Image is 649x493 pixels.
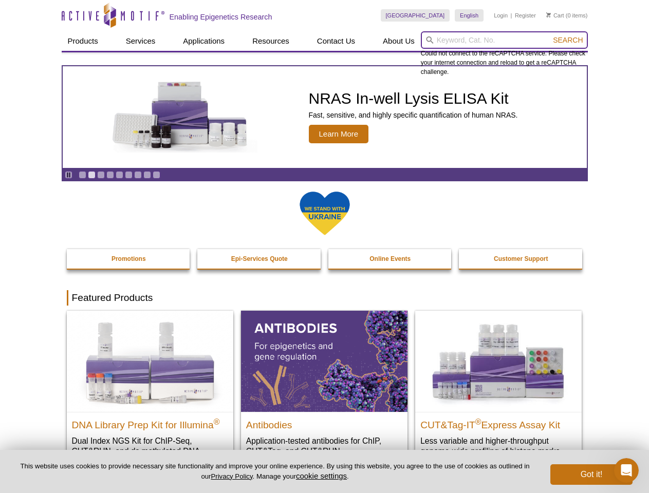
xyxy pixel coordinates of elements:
[381,9,450,22] a: [GEOGRAPHIC_DATA]
[309,110,518,120] p: Fast, sensitive, and highly specific quantification of human NRAS.
[420,415,577,430] h2: CUT&Tag-IT Express Assay Kit
[231,255,288,262] strong: Epi-Services Quote
[546,12,551,17] img: Your Cart
[296,471,347,480] button: cookie settings
[134,171,142,179] a: Go to slide 7
[415,311,582,466] a: CUT&Tag-IT® Express Assay Kit CUT&Tag-IT®Express Assay Kit Less variable and higher-throughput ge...
[63,66,587,168] a: NRAS In-well Lysis ELISA Kit NRAS In-well Lysis ELISA Kit Fast, sensitive, and highly specific qu...
[67,290,583,306] h2: Featured Products
[88,171,96,179] a: Go to slide 2
[614,458,639,483] iframe: Intercom live chat
[103,82,257,153] img: NRAS In-well Lysis ELISA Kit
[459,249,583,269] a: Customer Support
[246,415,402,430] h2: Antibodies
[550,35,586,45] button: Search
[153,171,160,179] a: Go to slide 9
[421,31,588,49] input: Keyword, Cat. No.
[16,462,533,481] p: This website uses cookies to provide necessary site functionality and improve your online experie...
[494,12,508,19] a: Login
[125,171,133,179] a: Go to slide 6
[515,12,536,19] a: Register
[299,191,350,236] img: We Stand With Ukraine
[309,91,518,106] h2: NRAS In-well Lysis ELISA Kit
[546,12,564,19] a: Cart
[377,31,421,51] a: About Us
[106,171,114,179] a: Go to slide 4
[170,12,272,22] h2: Enabling Epigenetics Research
[67,311,233,477] a: DNA Library Prep Kit for Illumina DNA Library Prep Kit for Illumina® Dual Index NGS Kit for ChIP-...
[214,417,220,426] sup: ®
[494,255,548,262] strong: Customer Support
[546,9,588,22] li: (0 items)
[241,311,407,411] img: All Antibodies
[197,249,322,269] a: Epi-Services Quote
[211,472,252,480] a: Privacy Policy
[177,31,231,51] a: Applications
[550,464,633,485] button: Got it!
[79,171,86,179] a: Go to slide 1
[65,171,72,179] a: Toggle autoplay
[246,31,295,51] a: Resources
[62,31,104,51] a: Products
[72,435,228,467] p: Dual Index NGS Kit for ChIP-Seq, CUT&RUN, and ds methylated DNA assays.
[369,255,411,262] strong: Online Events
[72,415,228,430] h2: DNA Library Prep Kit for Illumina
[311,31,361,51] a: Contact Us
[309,125,369,143] span: Learn More
[328,249,453,269] a: Online Events
[455,9,484,22] a: English
[246,435,402,457] p: Application-tested antibodies for ChIP, CUT&Tag, and CUT&RUN.
[67,249,191,269] a: Promotions
[420,435,577,457] p: Less variable and higher-throughput genome-wide profiling of histone marks​.
[120,31,162,51] a: Services
[553,36,583,44] span: Search
[475,417,481,426] sup: ®
[511,9,512,22] li: |
[143,171,151,179] a: Go to slide 8
[67,311,233,411] img: DNA Library Prep Kit for Illumina
[116,171,123,179] a: Go to slide 5
[97,171,105,179] a: Go to slide 3
[112,255,146,262] strong: Promotions
[241,311,407,466] a: All Antibodies Antibodies Application-tested antibodies for ChIP, CUT&Tag, and CUT&RUN.
[421,31,588,77] div: Could not connect to the reCAPTCHA service. Please check your internet connection and reload to g...
[63,66,587,168] article: NRAS In-well Lysis ELISA Kit
[415,311,582,411] img: CUT&Tag-IT® Express Assay Kit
